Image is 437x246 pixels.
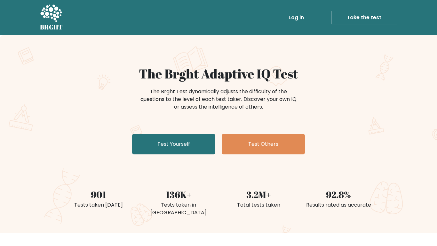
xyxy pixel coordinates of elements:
a: Test Yourself [132,134,215,154]
div: 136K+ [142,188,215,201]
a: Log in [286,11,306,24]
div: Total tests taken [222,201,295,209]
div: The Brght Test dynamically adjusts the difficulty of the questions to the level of each test take... [139,88,298,111]
div: 901 [62,188,135,201]
h5: BRGHT [40,23,63,31]
div: Tests taken in [GEOGRAPHIC_DATA] [142,201,215,217]
div: 3.2M+ [222,188,295,201]
a: Test Others [222,134,305,154]
div: 92.8% [302,188,375,201]
a: BRGHT [40,3,63,33]
div: Results rated as accurate [302,201,375,209]
a: Take the test [331,11,397,24]
h1: The Brght Adaptive IQ Test [62,66,375,81]
div: Tests taken [DATE] [62,201,135,209]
